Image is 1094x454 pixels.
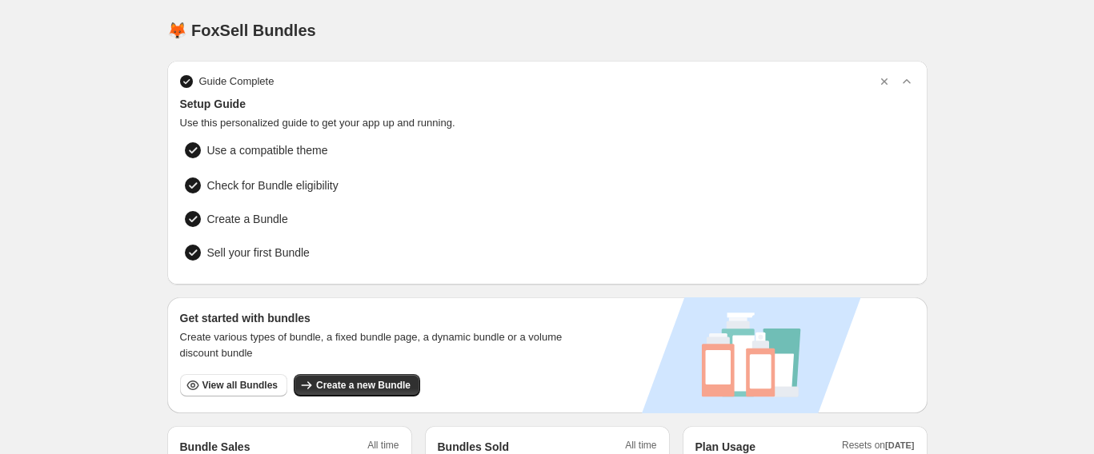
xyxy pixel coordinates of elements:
[316,379,411,392] span: Create a new Bundle
[199,74,275,90] span: Guide Complete
[180,374,287,396] button: View all Bundles
[207,177,339,193] span: Check for Bundle eligibility
[180,115,915,131] span: Use this personalized guide to get your app up and running.
[180,329,578,361] span: Create various types of bundle, a fixed bundle page, a dynamic bundle or a volume discount bundle
[207,142,807,158] span: Use a compatible theme
[294,374,420,396] button: Create a new Bundle
[207,211,288,227] span: Create a Bundle
[885,440,914,450] span: [DATE]
[180,310,578,326] h3: Get started with bundles
[207,245,438,261] span: Sell your first Bundle
[180,96,915,112] span: Setup Guide
[202,379,278,392] span: View all Bundles
[167,21,316,40] h1: 🦊 FoxSell Bundles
